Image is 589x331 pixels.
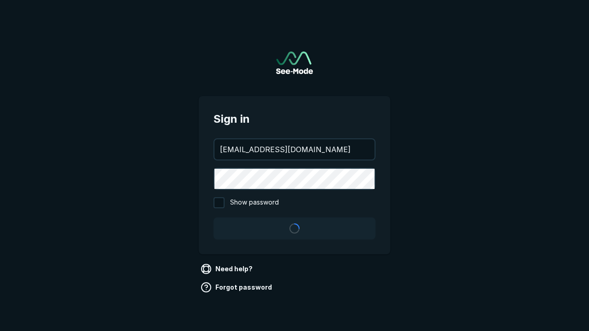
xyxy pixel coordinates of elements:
span: Sign in [214,111,375,127]
span: Show password [230,197,279,208]
a: Forgot password [199,280,276,295]
a: Need help? [199,262,256,276]
img: See-Mode Logo [276,51,313,74]
input: your@email.com [214,139,375,160]
a: Go to sign in [276,51,313,74]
